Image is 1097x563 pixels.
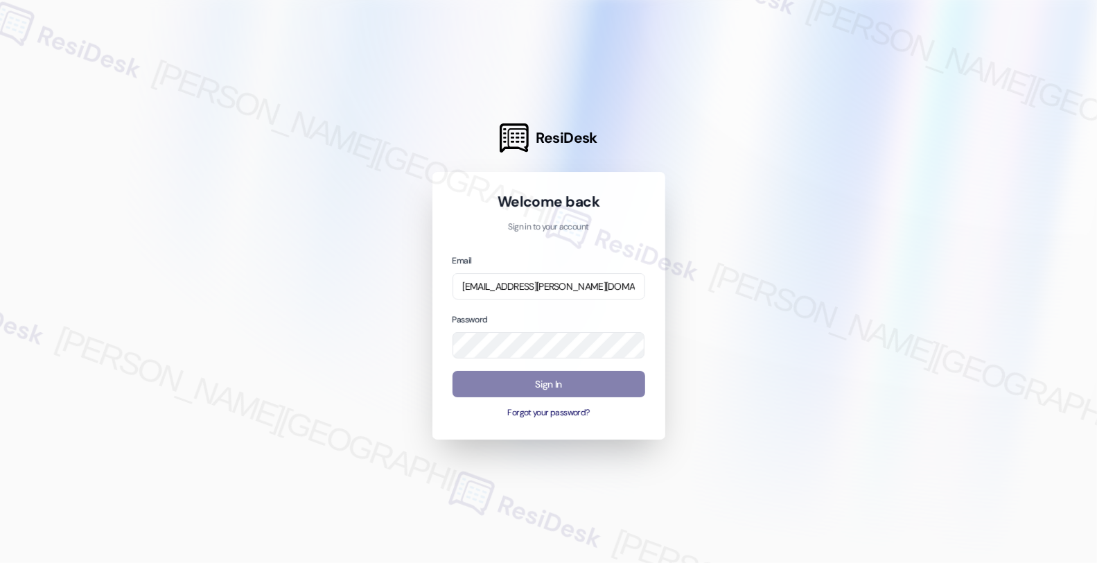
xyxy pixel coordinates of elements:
p: Sign in to your account [453,221,645,234]
button: Sign In [453,371,645,398]
img: ResiDesk Logo [500,123,529,153]
button: Forgot your password? [453,407,645,419]
label: Password [453,314,488,325]
span: ResiDesk [536,128,597,148]
label: Email [453,255,472,266]
h1: Welcome back [453,192,645,211]
input: name@example.com [453,273,645,300]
